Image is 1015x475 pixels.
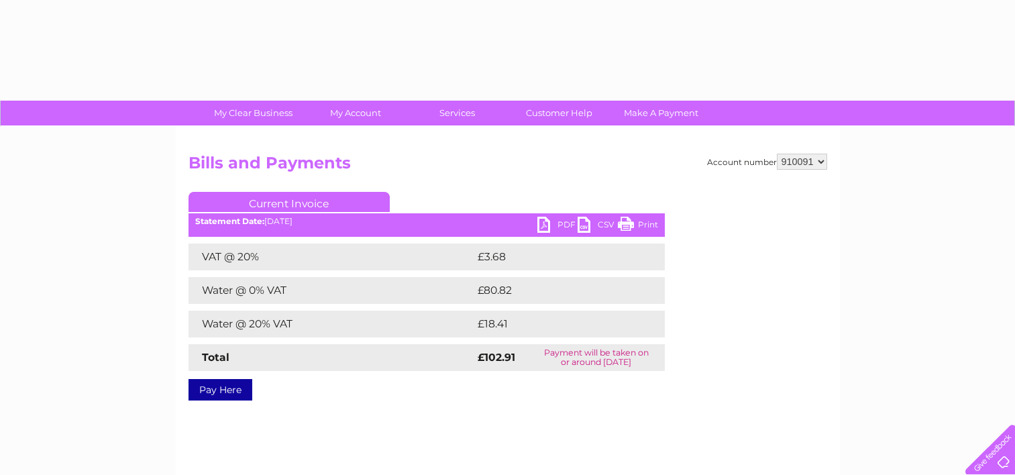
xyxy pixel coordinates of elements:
[528,344,664,371] td: Payment will be taken on or around [DATE]
[189,192,390,212] a: Current Invoice
[189,277,474,304] td: Water @ 0% VAT
[504,101,615,125] a: Customer Help
[478,351,515,364] strong: £102.91
[707,154,827,170] div: Account number
[578,217,618,236] a: CSV
[189,217,665,226] div: [DATE]
[618,217,658,236] a: Print
[402,101,513,125] a: Services
[189,311,474,337] td: Water @ 20% VAT
[474,277,638,304] td: £80.82
[300,101,411,125] a: My Account
[474,311,635,337] td: £18.41
[606,101,716,125] a: Make A Payment
[195,216,264,226] b: Statement Date:
[189,154,827,179] h2: Bills and Payments
[189,244,474,270] td: VAT @ 20%
[537,217,578,236] a: PDF
[474,244,634,270] td: £3.68
[202,351,229,364] strong: Total
[189,379,252,401] a: Pay Here
[198,101,309,125] a: My Clear Business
